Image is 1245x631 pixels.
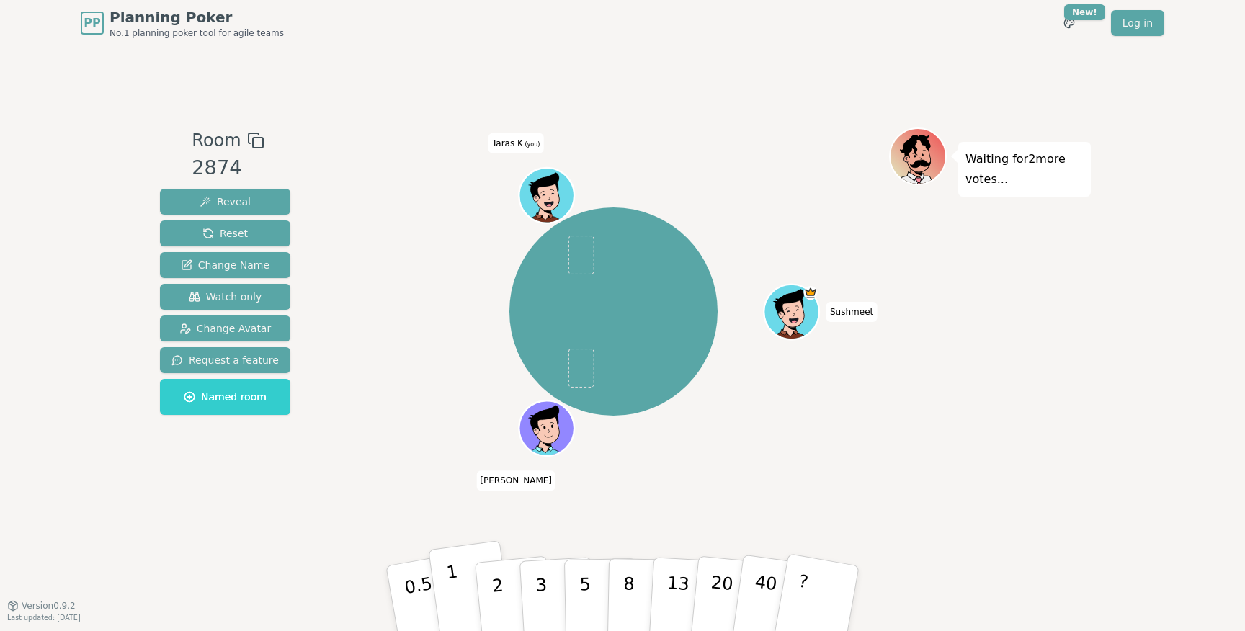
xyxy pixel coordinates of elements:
div: 2874 [192,153,264,183]
button: Click to change your avatar [520,169,572,221]
span: Click to change your name [826,302,877,322]
a: Log in [1111,10,1164,36]
span: Planning Poker [110,7,284,27]
span: (you) [523,140,540,147]
span: Watch only [189,290,262,304]
span: Reveal [200,194,251,209]
button: Change Avatar [160,315,290,341]
span: No.1 planning poker tool for agile teams [110,27,284,39]
span: Named room [184,390,267,404]
span: Version 0.9.2 [22,600,76,612]
span: Change Name [181,258,269,272]
span: Click to change your name [476,470,555,491]
button: Version0.9.2 [7,600,76,612]
span: PP [84,14,100,32]
span: Request a feature [171,353,279,367]
button: Change Name [160,252,290,278]
span: Sushmeet is the host [803,286,817,300]
button: Watch only [160,284,290,310]
span: Last updated: [DATE] [7,614,81,622]
button: New! [1056,10,1082,36]
span: Change Avatar [179,321,272,336]
span: Room [192,127,241,153]
p: Waiting for 2 more votes... [965,149,1084,189]
div: New! [1064,4,1105,20]
button: Reveal [160,189,290,215]
a: PPPlanning PokerNo.1 planning poker tool for agile teams [81,7,284,39]
span: Click to change your name [488,133,543,153]
span: Reset [202,226,248,241]
button: Reset [160,220,290,246]
button: Named room [160,379,290,415]
button: Request a feature [160,347,290,373]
